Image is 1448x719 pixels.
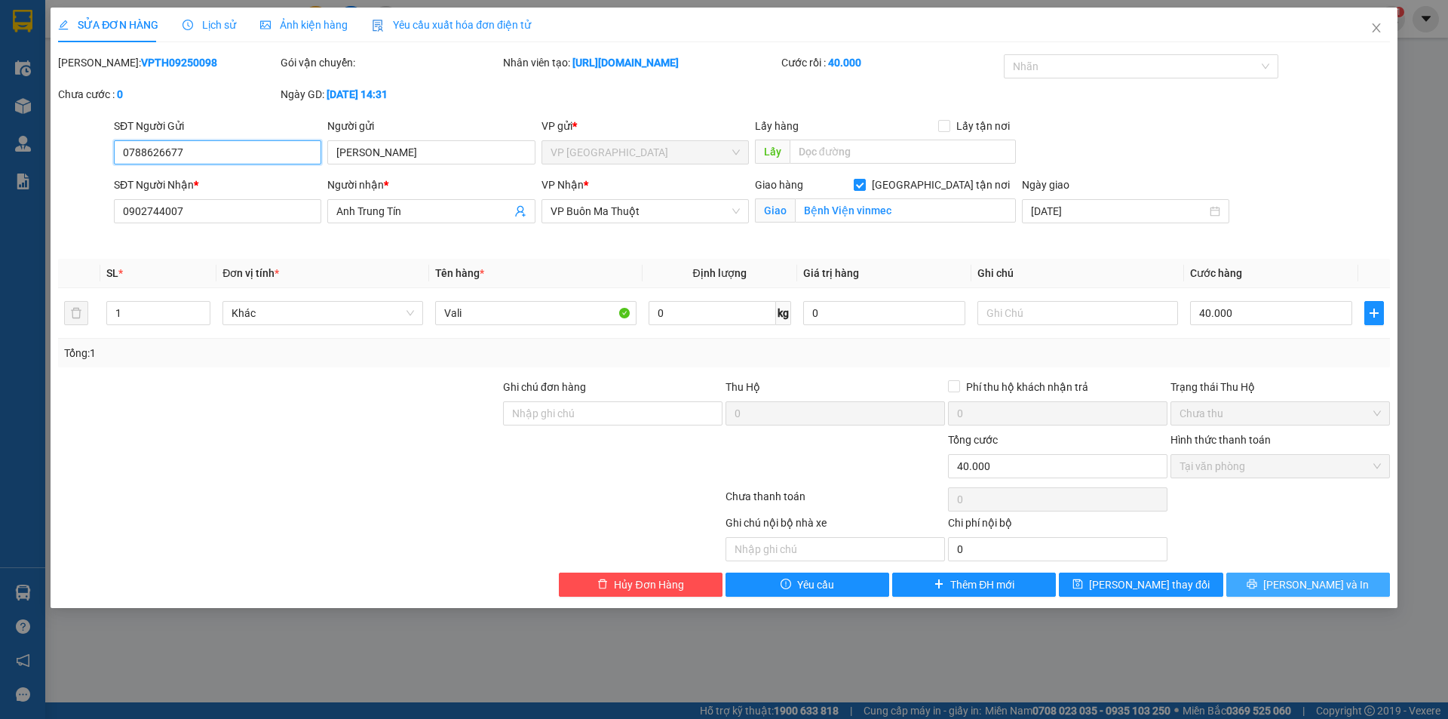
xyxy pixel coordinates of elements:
[797,576,834,593] span: Yêu cầu
[8,64,104,114] li: VP VP [GEOGRAPHIC_DATA]
[64,345,559,361] div: Tổng: 1
[1247,579,1257,591] span: printer
[948,434,998,446] span: Tổng cước
[755,179,803,191] span: Giao hàng
[971,259,1184,288] th: Ghi chú
[597,579,608,591] span: delete
[724,488,946,515] div: Chưa thanh toán
[726,515,945,537] div: Ghi chú nội bộ nhà xe
[892,573,1056,597] button: plusThêm ĐH mới
[614,576,683,593] span: Hủy Đơn Hàng
[781,579,791,591] span: exclamation-circle
[503,401,722,426] input: Ghi chú đơn hàng
[1031,203,1207,220] input: Ngày giao
[726,573,889,597] button: exclamation-circleYêu cầu
[755,198,795,223] span: Giao
[435,301,636,325] input: VD: Bàn, Ghế
[551,141,740,164] span: VP Tuy Hòa
[948,515,1167,537] div: Chi phí nội bộ
[551,200,740,223] span: VP Buôn Ma Thuột
[1263,576,1369,593] span: [PERSON_NAME] và In
[435,267,484,279] span: Tên hàng
[104,84,115,94] span: environment
[327,118,535,134] div: Người gửi
[781,54,1001,71] div: Cước rồi :
[183,20,193,30] span: clock-circle
[803,267,859,279] span: Giá trị hàng
[1022,179,1069,191] label: Ngày giao
[559,573,722,597] button: deleteHủy Đơn Hàng
[1059,573,1223,597] button: save[PERSON_NAME] thay đổi
[1226,573,1390,597] button: printer[PERSON_NAME] và In
[58,20,69,30] span: edit
[950,576,1014,593] span: Thêm ĐH mới
[503,54,778,71] div: Nhân viên tạo:
[828,57,861,69] b: 40.000
[1170,379,1390,395] div: Trạng thái Thu Hộ
[726,537,945,561] input: Nhập ghi chú
[372,20,384,32] img: icon
[1365,307,1383,319] span: plus
[281,54,500,71] div: Gói vận chuyển:
[755,120,799,132] span: Lấy hàng
[58,19,158,31] span: SỬA ĐƠN HÀNG
[1170,434,1271,446] label: Hình thức thanh toán
[1072,579,1083,591] span: save
[260,19,348,31] span: Ảnh kiện hàng
[1370,22,1382,34] span: close
[1190,267,1242,279] span: Cước hàng
[104,83,198,161] b: Siêu thị GO, [GEOGRAPHIC_DATA], [GEOGRAPHIC_DATA]
[114,177,321,193] div: SĐT Người Nhận
[866,177,1016,193] span: [GEOGRAPHIC_DATA] tận nơi
[503,381,586,393] label: Ghi chú đơn hàng
[934,579,944,591] span: plus
[260,20,271,30] span: picture
[8,8,219,36] li: BB Limousine
[726,381,760,393] span: Thu Hộ
[950,118,1016,134] span: Lấy tận nơi
[541,118,749,134] div: VP gửi
[64,301,88,325] button: delete
[1089,576,1210,593] span: [PERSON_NAME] thay đổi
[572,57,679,69] b: [URL][DOMAIN_NAME]
[1180,455,1381,478] span: Tại văn phòng
[776,301,791,325] span: kg
[232,302,414,324] span: Khác
[106,267,118,279] span: SL
[117,88,123,100] b: 0
[327,177,535,193] div: Người nhận
[114,118,321,134] div: SĐT Người Gửi
[1355,8,1397,50] button: Close
[141,57,217,69] b: VPTH09250098
[1364,301,1384,325] button: plus
[1180,402,1381,425] span: Chưa thu
[222,267,279,279] span: Đơn vị tính
[327,88,388,100] b: [DATE] 14:31
[795,198,1016,223] input: Giao tận nơi
[790,140,1016,164] input: Dọc đường
[514,205,526,217] span: user-add
[183,19,236,31] span: Lịch sử
[104,64,201,81] li: VP Quy Nhơn
[693,267,747,279] span: Định lượng
[58,54,278,71] div: [PERSON_NAME]:
[960,379,1094,395] span: Phí thu hộ khách nhận trả
[755,140,790,164] span: Lấy
[281,86,500,103] div: Ngày GD:
[977,301,1178,325] input: Ghi Chú
[541,179,584,191] span: VP Nhận
[58,86,278,103] div: Chưa cước :
[372,19,531,31] span: Yêu cầu xuất hóa đơn điện tử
